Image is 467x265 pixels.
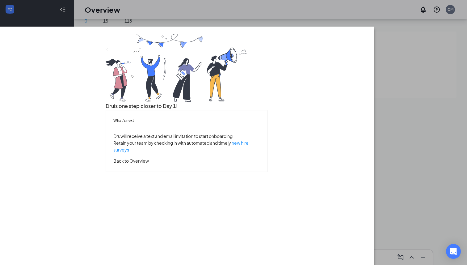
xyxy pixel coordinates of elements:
p: Retain your team by checking in with automated and timely [113,139,260,153]
img: you are all set [106,34,248,102]
h5: What’s next [113,118,260,123]
button: Back to Overview [113,157,149,164]
div: Open Intercom Messenger [446,244,461,259]
h3: Dru is one step closer to Day 1! [106,102,268,110]
p: Dru will receive a text and email invitation to start onboarding [113,133,260,139]
a: new hire surveys [113,140,249,152]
